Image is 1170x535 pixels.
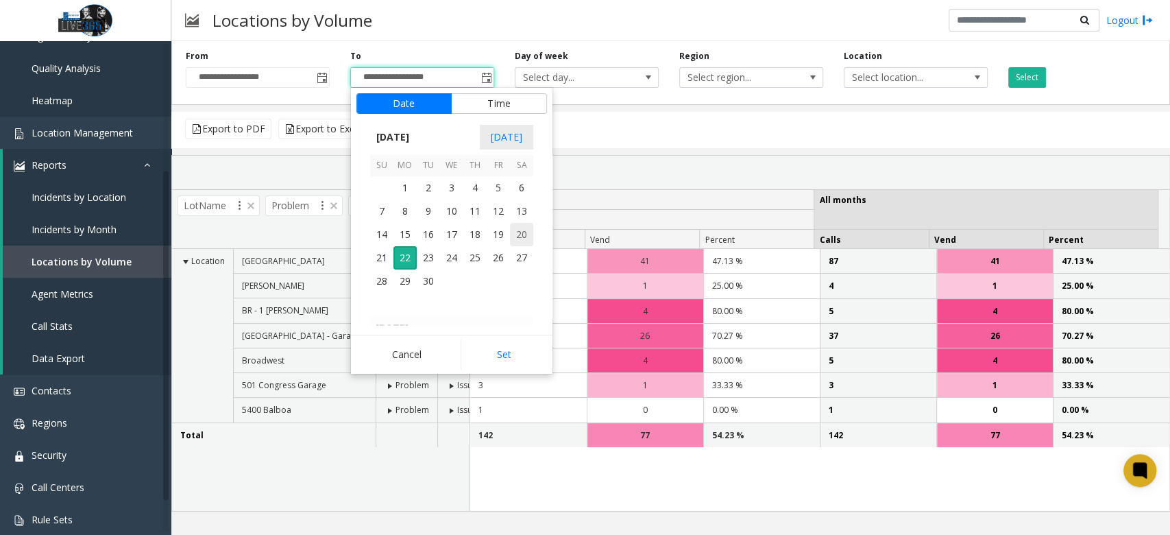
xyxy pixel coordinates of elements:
td: 5 [820,348,936,373]
td: Sunday, September 21, 2025 [370,246,393,270]
td: Thursday, September 25, 2025 [463,246,487,270]
h3: Locations by Volume [206,3,379,37]
span: 24 [440,246,463,270]
span: [GEOGRAPHIC_DATA] [242,255,325,267]
span: 26 [640,329,650,342]
span: 0 [992,403,997,416]
span: 1 [393,176,417,200]
td: Friday, September 26, 2025 [487,246,510,270]
button: Select [1008,67,1046,88]
img: 'icon' [14,515,25,526]
img: 'icon' [14,128,25,139]
span: 30 [417,270,440,293]
span: 41 [640,254,650,267]
span: 9 [417,200,440,223]
td: 80.00 % [1053,299,1169,324]
span: 4 [463,176,487,200]
button: Export to Excel [278,119,368,139]
span: [GEOGRAPHIC_DATA] - Garage 4 [242,330,367,342]
label: Region [679,50,709,62]
img: 'icon' [14,483,25,494]
td: 54.23 % [703,423,820,447]
td: 47.13 % [703,249,820,274]
td: 1 [470,398,587,423]
span: 20 [510,223,533,246]
td: Thursday, September 11, 2025 [463,200,487,223]
img: 'icon' [14,386,25,397]
span: 18 [463,223,487,246]
span: BR - 1 [PERSON_NAME] [242,305,328,316]
img: 'icon' [14,418,25,429]
span: 29 [393,270,417,293]
td: 1 [820,398,936,423]
td: Monday, September 22, 2025 [393,246,417,270]
span: Problem [395,404,429,416]
td: 142 [820,423,936,447]
img: 'icon' [14,451,25,462]
span: Heatmap [32,94,73,107]
a: Incidents by Month [3,213,171,246]
span: 4 [643,305,648,318]
th: Vend [929,230,1043,250]
span: Reports [32,158,66,171]
span: Select location... [844,68,958,87]
th: Percent [699,230,814,250]
span: 17 [440,223,463,246]
span: [DATE] [370,127,415,147]
span: 25 [463,246,487,270]
label: From [186,50,208,62]
img: pageIcon [185,3,199,37]
span: 501 Congress Garage [242,379,326,391]
span: 23 [417,246,440,270]
td: Monday, September 8, 2025 [393,200,417,223]
td: 33.33 % [703,373,820,398]
th: All months [814,190,1158,230]
span: [PERSON_NAME] [242,280,304,292]
span: 27 [510,246,533,270]
td: Wednesday, September 24, 2025 [440,246,463,270]
td: 5 [820,299,936,324]
td: 3 [470,373,587,398]
td: 142 [470,423,587,447]
span: Incidents by Location [32,191,126,204]
td: Sunday, September 28, 2025 [370,270,393,293]
td: Friday, September 5, 2025 [487,176,510,200]
th: All months [470,190,814,211]
td: 80.00 % [1053,348,1169,373]
td: 70.27 % [1053,324,1169,348]
button: Export to PDF [185,119,271,139]
span: 26 [487,246,510,270]
label: To [350,50,361,62]
span: 12 [487,200,510,223]
a: Agent Metrics [3,278,171,310]
th: September [470,210,814,230]
a: Incidents by Location [3,181,171,213]
td: 37 [820,324,936,348]
button: Date tab [356,93,452,114]
th: Sa [510,155,533,176]
td: 3 [820,373,936,398]
th: Calls [814,230,928,250]
span: Data Export [32,352,85,365]
span: 2 [417,176,440,200]
th: [DATE] [370,316,533,340]
span: Agent Metrics [32,287,93,300]
span: LotName [178,195,260,216]
span: 77 [990,429,999,442]
td: Monday, September 15, 2025 [393,223,417,246]
td: Tuesday, September 9, 2025 [417,200,440,223]
span: Location [191,255,225,267]
td: 33.33 % [1053,373,1169,398]
td: Wednesday, September 17, 2025 [440,223,463,246]
span: 7 [370,200,393,223]
span: 4 [992,305,997,318]
td: Sunday, September 14, 2025 [370,223,393,246]
span: 16 [417,223,440,246]
span: 15 [393,223,417,246]
span: Contacts [32,384,71,397]
span: 6 [510,176,533,200]
span: [DATE] [480,125,533,150]
span: Toggle popup [314,68,329,87]
td: 0.00 % [703,398,820,423]
span: Quality Analysis [32,62,101,75]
